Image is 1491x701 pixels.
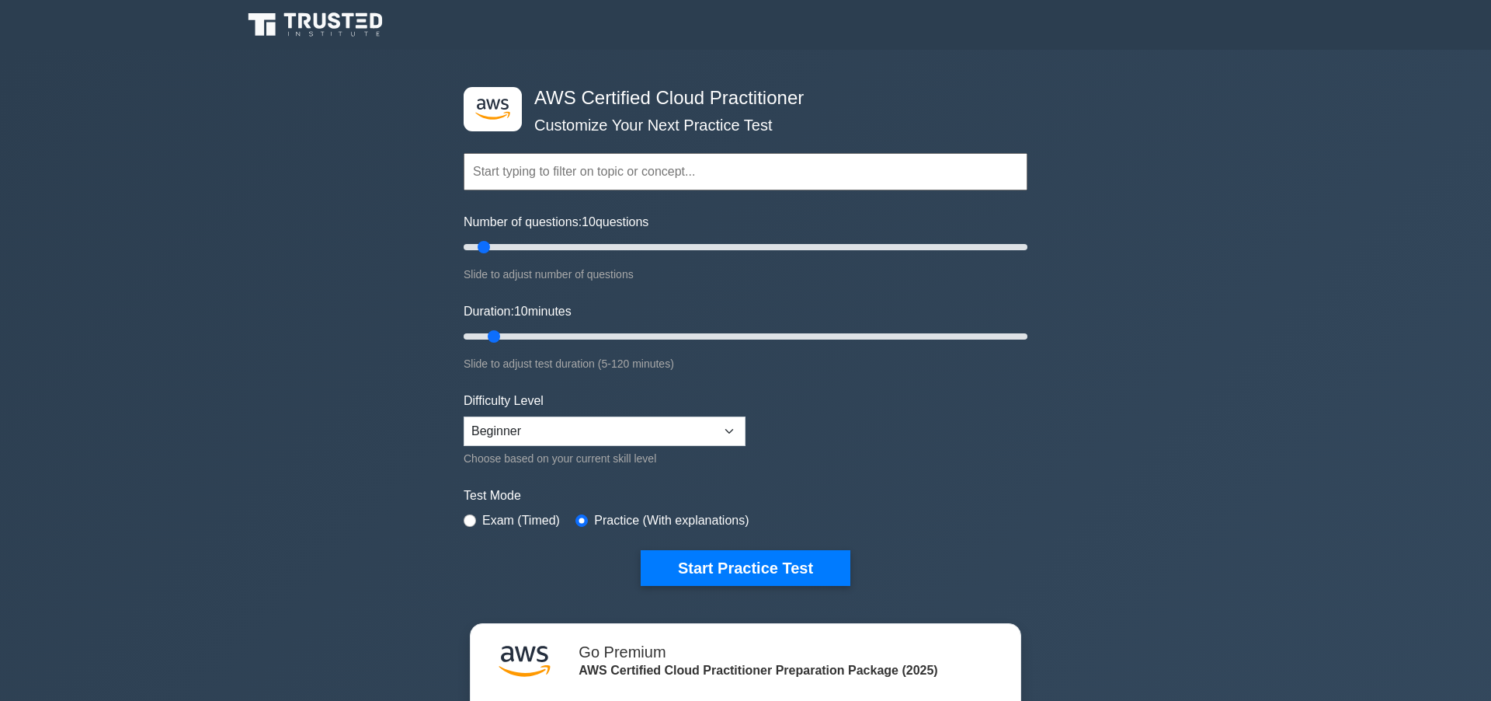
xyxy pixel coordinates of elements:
label: Practice (With explanations) [594,511,749,530]
label: Difficulty Level [464,392,544,410]
div: Slide to adjust number of questions [464,265,1027,284]
input: Start typing to filter on topic or concept... [464,153,1027,190]
label: Test Mode [464,487,1027,505]
span: 10 [514,305,528,318]
div: Slide to adjust test duration (5-120 minutes) [464,354,1027,373]
button: Start Practice Test [641,550,850,586]
label: Number of questions: questions [464,213,648,232]
h4: AWS Certified Cloud Practitioner [528,87,951,110]
span: 10 [582,215,596,228]
label: Exam (Timed) [482,511,560,530]
div: Choose based on your current skill level [464,449,745,468]
label: Duration: minutes [464,302,572,321]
